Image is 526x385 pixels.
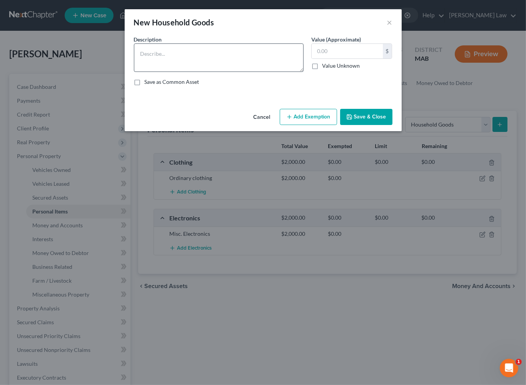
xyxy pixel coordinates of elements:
[247,110,277,125] button: Cancel
[312,44,383,58] input: 0.00
[134,36,162,43] span: Description
[500,359,518,377] iframe: Intercom live chat
[322,62,360,70] label: Value Unknown
[516,359,522,365] span: 1
[340,109,392,125] button: Save & Close
[134,17,214,28] div: New Household Goods
[387,18,392,27] button: ×
[383,44,392,58] div: $
[311,35,361,43] label: Value (Approximate)
[280,109,337,125] button: Add Exemption
[145,78,199,86] label: Save as Common Asset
